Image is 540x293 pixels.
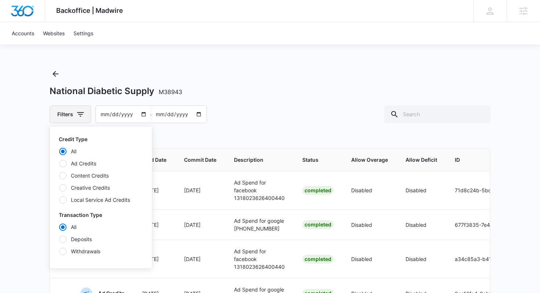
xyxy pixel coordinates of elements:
[302,186,334,195] div: Completed
[351,255,388,263] p: Disabled
[56,7,123,14] span: Backoffice | Madwire
[59,211,143,219] p: Transaction Type
[59,235,143,243] label: Deposits
[50,132,490,143] p: Completed Transactions
[150,111,152,118] span: –
[59,172,143,179] label: Content Credits
[59,147,143,155] label: All
[234,179,285,202] p: Ad Spend for facebook 1318023626400440
[384,106,490,123] input: Search
[351,186,388,194] p: Disabled
[406,221,437,229] p: Disabled
[142,186,166,194] p: [DATE]
[142,255,166,263] p: [DATE]
[184,221,216,229] p: [DATE]
[39,22,69,44] a: Websites
[59,184,143,192] label: Creative Credits
[142,221,166,229] p: [DATE]
[184,156,216,164] span: Commit Date
[351,221,388,229] p: Disabled
[302,255,334,264] div: Completed
[59,135,143,143] p: Credit Type
[406,156,437,164] span: Allow Deficit
[142,156,166,164] span: Hold Date
[59,160,143,167] label: Ad Credits
[234,217,285,232] p: Ad Spend for google [PHONE_NUMBER]
[59,196,143,204] label: Local Service Ad Credits
[302,156,334,164] span: Status
[351,156,388,164] span: Allow Overage
[69,22,98,44] a: Settings
[59,247,143,255] label: Withdrawals
[406,255,437,263] p: Disabled
[59,223,143,231] label: All
[302,220,334,229] div: Completed
[50,106,91,123] button: Filters
[50,68,61,80] button: Back
[184,186,216,194] p: [DATE]
[184,255,216,263] p: [DATE]
[406,186,437,194] p: Disabled
[50,86,182,97] h1: National Diabetic Supply
[234,247,285,271] p: Ad Spend for facebook 1318023626400440
[159,88,182,96] span: M38943
[234,156,285,164] span: Description
[7,22,39,44] a: Accounts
